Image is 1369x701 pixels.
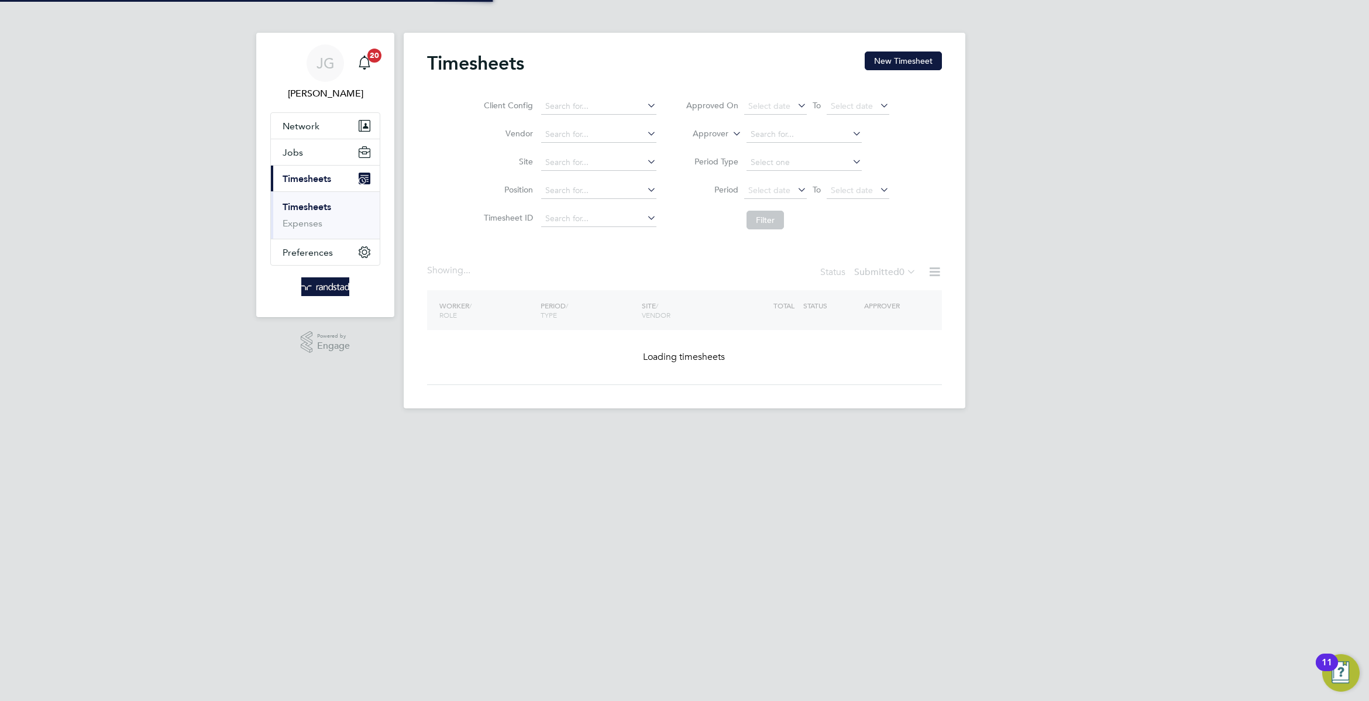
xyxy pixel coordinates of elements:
[463,264,470,276] span: ...
[541,98,656,115] input: Search for...
[809,98,824,113] span: To
[256,33,394,317] nav: Main navigation
[301,277,350,296] img: randstad-logo-retina.png
[541,126,656,143] input: Search for...
[480,128,533,139] label: Vendor
[271,139,380,165] button: Jobs
[541,154,656,171] input: Search for...
[283,218,322,229] a: Expenses
[367,49,381,63] span: 20
[353,44,376,82] a: 20
[747,211,784,229] button: Filter
[317,341,350,351] span: Engage
[317,331,350,341] span: Powered by
[747,154,862,171] input: Select one
[831,101,873,111] span: Select date
[270,44,380,101] a: JG[PERSON_NAME]
[283,173,331,184] span: Timesheets
[271,113,380,139] button: Network
[283,147,303,158] span: Jobs
[271,239,380,265] button: Preferences
[427,264,473,277] div: Showing
[427,51,524,75] h2: Timesheets
[541,211,656,227] input: Search for...
[686,184,738,195] label: Period
[480,100,533,111] label: Client Config
[1322,662,1332,678] div: 11
[271,166,380,191] button: Timesheets
[480,156,533,167] label: Site
[748,101,790,111] span: Select date
[865,51,942,70] button: New Timesheet
[820,264,919,281] div: Status
[283,201,331,212] a: Timesheets
[831,185,873,195] span: Select date
[283,247,333,258] span: Preferences
[480,184,533,195] label: Position
[317,56,335,71] span: JG
[541,183,656,199] input: Search for...
[270,87,380,101] span: James Garrard
[854,266,916,278] label: Submitted
[1322,654,1360,692] button: Open Resource Center, 11 new notifications
[271,191,380,239] div: Timesheets
[809,182,824,197] span: To
[270,277,380,296] a: Go to home page
[676,128,728,140] label: Approver
[686,156,738,167] label: Period Type
[301,331,350,353] a: Powered byEngage
[899,266,904,278] span: 0
[748,185,790,195] span: Select date
[480,212,533,223] label: Timesheet ID
[686,100,738,111] label: Approved On
[283,121,319,132] span: Network
[747,126,862,143] input: Search for...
